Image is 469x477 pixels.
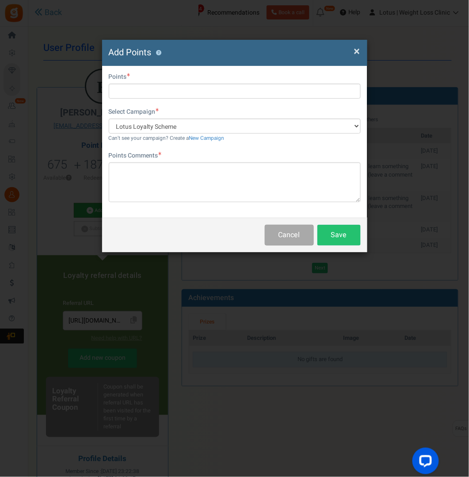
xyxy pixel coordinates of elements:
a: New Campaign [189,135,225,142]
label: Points [109,73,130,81]
label: Points Comments [109,151,162,160]
button: Save [317,225,361,246]
button: ? [156,50,162,56]
span: × [354,43,360,60]
button: Cancel [265,225,314,246]
span: Add Points [109,46,152,59]
label: Select Campaign [109,108,159,116]
small: Can't see your campaign? Create a [109,135,225,142]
